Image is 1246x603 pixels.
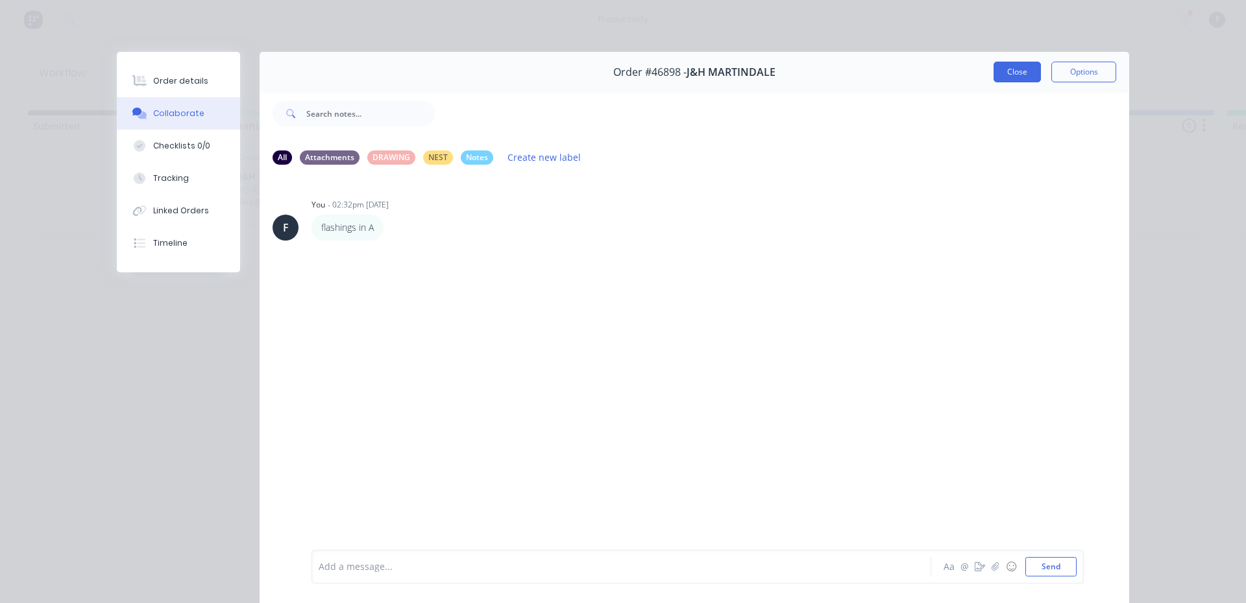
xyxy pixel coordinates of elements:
[1025,557,1077,576] button: Send
[306,100,435,126] input: Search notes...
[423,150,453,165] div: NEST
[941,559,957,574] button: Aa
[367,150,415,165] div: DRAWING
[461,150,493,165] div: Notes
[687,66,776,78] span: J&H MARTINDALE
[153,140,210,152] div: Checklists 0/0
[501,148,588,166] button: Create new label
[1003,559,1019,574] button: ☺
[153,108,204,119] div: Collaborate
[117,65,240,97] button: Order details
[300,150,360,165] div: Attachments
[1051,62,1116,82] button: Options
[117,227,240,259] button: Timeline
[273,150,292,165] div: All
[153,237,188,249] div: Timeline
[957,559,972,574] button: @
[328,199,389,211] div: - 02:32pm [DATE]
[613,66,687,78] span: Order #46898 -
[283,220,289,235] div: F
[153,205,209,217] div: Linked Orders
[311,199,325,211] div: You
[117,130,240,162] button: Checklists 0/0
[117,162,240,195] button: Tracking
[153,75,208,87] div: Order details
[994,62,1041,82] button: Close
[117,195,240,227] button: Linked Orders
[153,172,189,184] div: Tracking
[321,221,374,234] p: flashings in A
[117,97,240,130] button: Collaborate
